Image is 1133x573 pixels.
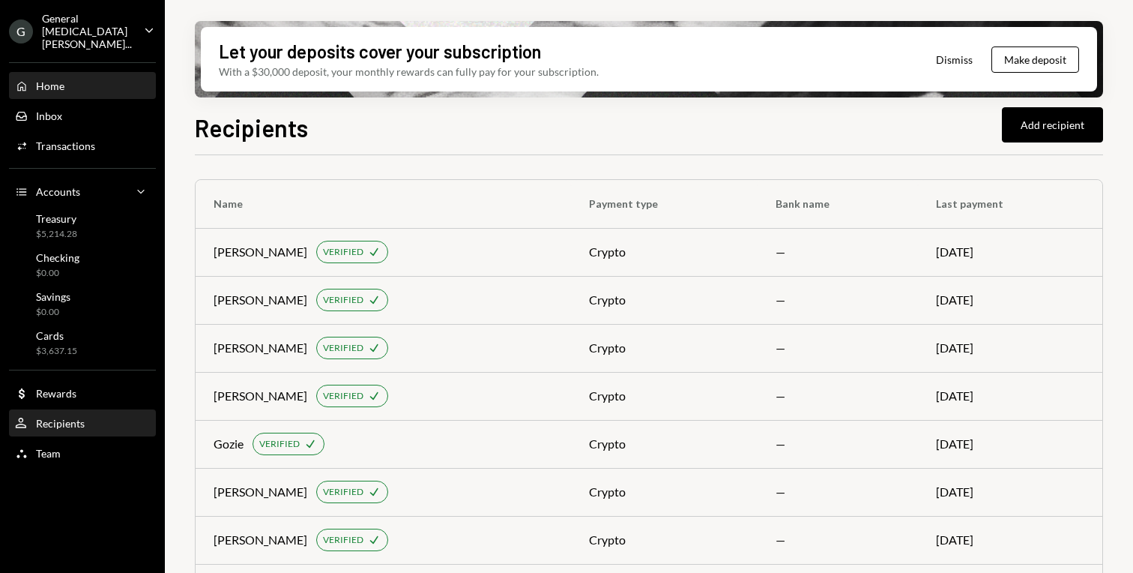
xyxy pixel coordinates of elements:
[918,228,1102,276] td: [DATE]
[214,483,307,501] div: [PERSON_NAME]
[589,435,740,453] div: crypto
[42,12,132,50] div: General [MEDICAL_DATA][PERSON_NAME]...
[36,185,80,198] div: Accounts
[758,276,918,324] td: —
[36,290,70,303] div: Savings
[36,79,64,92] div: Home
[9,325,156,361] a: Cards$3,637.15
[36,329,77,342] div: Cards
[323,294,363,307] div: VERIFIED
[589,291,740,309] div: crypto
[323,390,363,403] div: VERIFIED
[758,372,918,420] td: —
[36,139,95,152] div: Transactions
[758,516,918,564] td: —
[758,420,918,468] td: —
[323,342,363,355] div: VERIFIED
[9,72,156,99] a: Home
[918,180,1102,228] th: Last payment
[36,228,77,241] div: $5,214.28
[758,180,918,228] th: Bank name
[214,243,307,261] div: [PERSON_NAME]
[214,435,244,453] div: Gozie
[589,483,740,501] div: crypto
[9,19,33,43] div: G
[9,409,156,436] a: Recipients
[758,468,918,516] td: —
[36,345,77,358] div: $3,637.15
[195,112,308,142] h1: Recipients
[196,180,571,228] th: Name
[589,243,740,261] div: crypto
[9,132,156,159] a: Transactions
[36,251,79,264] div: Checking
[36,447,61,460] div: Team
[589,339,740,357] div: crypto
[9,286,156,322] a: Savings$0.00
[36,212,77,225] div: Treasury
[918,516,1102,564] td: [DATE]
[589,531,740,549] div: crypto
[918,420,1102,468] td: [DATE]
[36,387,76,400] div: Rewards
[991,46,1079,73] button: Make deposit
[214,339,307,357] div: [PERSON_NAME]
[36,306,70,319] div: $0.00
[214,387,307,405] div: [PERSON_NAME]
[9,208,156,244] a: Treasury$5,214.28
[589,387,740,405] div: crypto
[323,486,363,499] div: VERIFIED
[9,379,156,406] a: Rewards
[758,324,918,372] td: —
[259,438,300,451] div: VERIFIED
[918,372,1102,420] td: [DATE]
[918,276,1102,324] td: [DATE]
[9,439,156,466] a: Team
[323,246,363,259] div: VERIFIED
[758,228,918,276] td: —
[918,468,1102,516] td: [DATE]
[214,531,307,549] div: [PERSON_NAME]
[917,42,991,77] button: Dismiss
[219,64,599,79] div: With a $30,000 deposit, your monthly rewards can fully pay for your subscription.
[1002,107,1103,142] button: Add recipient
[214,291,307,309] div: [PERSON_NAME]
[9,102,156,129] a: Inbox
[36,267,79,280] div: $0.00
[9,178,156,205] a: Accounts
[219,39,541,64] div: Let your deposits cover your subscription
[36,417,85,430] div: Recipients
[323,534,363,547] div: VERIFIED
[9,247,156,283] a: Checking$0.00
[36,109,62,122] div: Inbox
[918,324,1102,372] td: [DATE]
[571,180,758,228] th: Payment type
